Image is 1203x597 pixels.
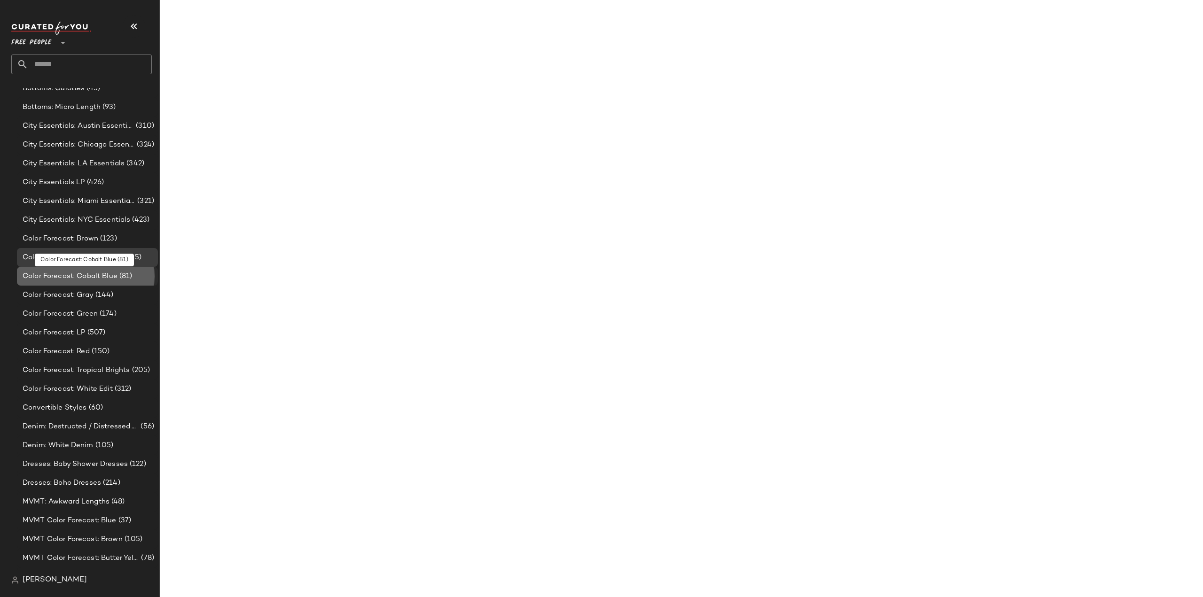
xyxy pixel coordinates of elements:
span: City Essentials: Austin Essentials [23,121,134,132]
span: City Essentials: Chicago Essentials [23,140,135,150]
span: (310) [134,121,154,132]
span: MVMT: Awkward Lengths [23,496,109,507]
span: City Essentials: LA Essentials [23,158,125,169]
span: (37) [117,515,132,526]
span: Free People [11,32,52,49]
span: Color Forecast: LP [23,327,86,338]
span: Color Forecast: Butter Yellow [23,252,121,263]
span: (321) [135,196,154,207]
span: Color Forecast: Tropical Brights [23,365,130,376]
span: (105) [121,252,141,263]
span: (174) [98,309,117,319]
span: City Essentials: Miami Essentials [23,196,135,207]
span: [PERSON_NAME] [23,574,87,586]
span: Color Forecast: White Edit [23,384,113,395]
span: (48) [109,496,125,507]
span: (144) [94,290,114,301]
span: (342) [125,158,144,169]
span: MVMT Color Forecast: Butter Yellow/Yellow [23,553,139,564]
span: (426) [85,177,104,188]
span: Dresses: Boho Dresses [23,478,101,488]
span: Color Forecast: Green [23,309,98,319]
span: (78) [139,553,154,564]
span: Color Forecast: Gray [23,290,94,301]
span: (60) [87,403,103,413]
span: (105) [123,534,143,545]
span: (45) [85,83,100,94]
span: (324) [135,140,154,150]
span: (122) [128,459,146,470]
span: Color Forecast: Red [23,346,90,357]
span: City Essentials: NYC Essentials [23,215,130,225]
span: Bottoms: Culottes [23,83,85,94]
span: (214) [101,478,120,488]
span: MVMT Color Forecast: Blue [23,515,117,526]
span: (150) [90,346,110,357]
span: Convertible Styles [23,403,87,413]
span: (507) [86,327,106,338]
img: cfy_white_logo.C9jOOHJF.svg [11,22,91,35]
span: Denim: Destructed / Distressed V2 [23,421,139,432]
span: Color Forecast: Brown [23,233,98,244]
img: svg%3e [11,576,19,584]
span: Dresses: Baby Shower Dresses [23,459,128,470]
span: (123) [98,233,117,244]
span: (312) [113,384,132,395]
span: Bottoms: Micro Length [23,102,101,113]
span: Color Forecast: Cobalt Blue [23,271,117,282]
span: (81) [117,271,133,282]
span: (105) [94,440,114,451]
span: (93) [101,102,116,113]
span: (205) [130,365,150,376]
span: MVMT Color Forecast: Brown [23,534,123,545]
span: (423) [130,215,149,225]
span: City Essentials LP [23,177,85,188]
span: Denim: White Denim [23,440,94,451]
span: (56) [139,421,154,432]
